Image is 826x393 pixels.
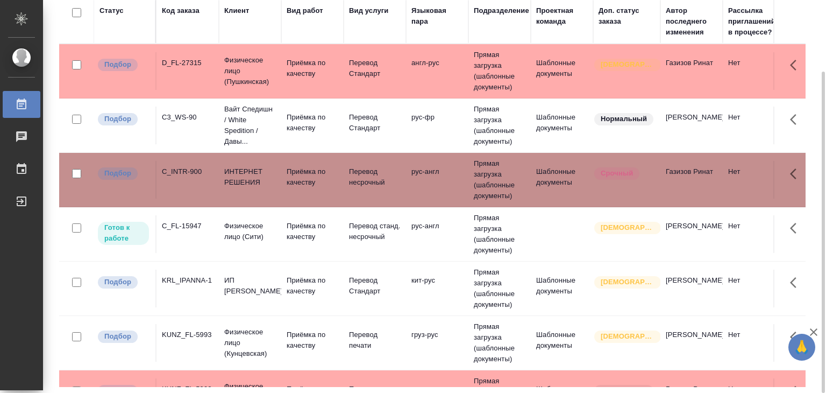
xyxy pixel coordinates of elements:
p: Перевод станд. несрочный [349,221,401,242]
div: Клиент [224,5,249,16]
td: Прямая загрузка (шаблонные документы) [468,207,531,261]
td: Шаблонные документы [531,161,593,199]
div: Можно подбирать исполнителей [97,166,150,181]
td: Прямая загрузка (шаблонные документы) [468,153,531,207]
div: KUNZ_FL-5993 [162,329,213,340]
div: Вид работ [287,5,323,16]
td: [PERSON_NAME] [660,107,723,144]
td: Прямая загрузка (шаблонные документы) [468,316,531,370]
td: рус-фр [406,107,468,144]
p: Подбор [104,331,131,342]
td: кит-рус [406,270,468,307]
p: Приёмка по качеству [287,275,338,297]
p: Приёмка по качеству [287,58,338,79]
div: Можно подбирать исполнителей [97,275,150,290]
p: [DEMOGRAPHIC_DATA] [601,222,654,233]
p: ИНТЕРНЕТ РЕШЕНИЯ [224,166,276,188]
p: Подбор [104,277,131,287]
div: Подразделение [474,5,529,16]
td: Нет [723,324,785,362]
td: Газизов Ринат [660,161,723,199]
td: груз-рус [406,324,468,362]
div: Статус [99,5,124,16]
td: Шаблонные документы [531,270,593,307]
td: Газизов Ринат [660,52,723,90]
td: Прямая загрузка (шаблонные документы) [468,44,531,98]
td: англ-рус [406,52,468,90]
p: Приёмка по качеству [287,112,338,134]
p: Перевод печати [349,329,401,351]
p: Перевод Стандарт [349,112,401,134]
div: C_INTR-900 [162,166,213,177]
td: рус-англ [406,215,468,253]
td: Нет [723,270,785,307]
p: [DEMOGRAPHIC_DATA] [601,331,654,342]
p: ИП [PERSON_NAME] [224,275,276,297]
td: [PERSON_NAME] [660,270,723,307]
td: Нет [723,52,785,90]
button: Здесь прячутся важные кнопки [784,324,809,350]
div: Вид услуги [349,5,389,16]
p: Подбор [104,59,131,70]
p: Перевод Стандарт [349,58,401,79]
td: Нет [723,215,785,253]
p: Приёмка по качеству [287,221,338,242]
p: Перевод несрочный [349,166,401,188]
p: Готов к работе [104,222,143,244]
button: 🙏 [788,334,815,361]
span: 🙏 [793,336,811,359]
button: Здесь прячутся важные кнопки [784,270,809,296]
p: Приёмка по качеству [287,329,338,351]
div: Проектная команда [536,5,588,27]
div: Автор последнего изменения [666,5,717,38]
td: рус-англ [406,161,468,199]
div: Языковая пара [411,5,463,27]
p: Срочный [601,168,633,179]
div: KRL_IPANNA-1 [162,275,213,286]
td: Шаблонные документы [531,52,593,90]
div: C3_WS-90 [162,112,213,123]
div: D_FL-27315 [162,58,213,68]
td: Нет [723,161,785,199]
p: Физическое лицо (Пушкинская) [224,55,276,87]
div: Можно подбирать исполнителей [97,329,150,344]
td: Прямая загрузка (шаблонные документы) [468,262,531,315]
p: Физическое лицо (Кунцевская) [224,327,276,359]
div: Исполнитель может приступить к работе [97,221,150,246]
div: Можно подбирать исполнителей [97,112,150,127]
div: Можно подбирать исполнителей [97,58,150,72]
p: [DEMOGRAPHIC_DATA] [601,277,654,287]
p: Вайт Спедишн / White Spedition / Давы... [224,104,276,147]
p: Приёмка по качеству [287,166,338,188]
p: Перевод Стандарт [349,275,401,297]
button: Здесь прячутся важные кнопки [784,107,809,132]
td: Шаблонные документы [531,107,593,144]
button: Здесь прячутся важные кнопки [784,161,809,187]
button: Здесь прячутся важные кнопки [784,52,809,78]
div: Код заказа [162,5,200,16]
p: Подбор [104,114,131,124]
div: C_FL-15947 [162,221,213,231]
td: [PERSON_NAME] [660,215,723,253]
td: Нет [723,107,785,144]
div: Рассылка приглашений в процессе? [728,5,780,38]
p: Нормальный [601,114,647,124]
p: Физическое лицо (Сити) [224,221,276,242]
p: Подбор [104,168,131,179]
div: Доп. статус заказа [599,5,655,27]
td: Прямая загрузка (шаблонные документы) [468,99,531,152]
p: [DEMOGRAPHIC_DATA] [601,59,654,70]
button: Здесь прячутся важные кнопки [784,215,809,241]
td: Шаблонные документы [531,324,593,362]
td: [PERSON_NAME] [660,324,723,362]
